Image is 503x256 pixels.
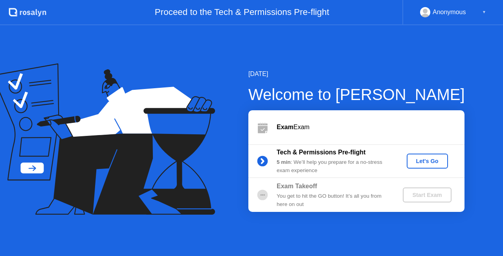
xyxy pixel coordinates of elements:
b: Exam [277,124,294,130]
button: Start Exam [403,187,451,202]
div: Let's Go [410,158,445,164]
div: ▼ [482,7,486,17]
div: Welcome to [PERSON_NAME] [248,83,465,106]
button: Let's Go [407,154,448,169]
div: [DATE] [248,69,465,79]
div: : We’ll help you prepare for a no-stress exam experience [277,158,390,174]
b: Tech & Permissions Pre-flight [277,149,365,156]
div: Exam [277,122,464,132]
div: You get to hit the GO button! It’s all you from here on out [277,192,390,208]
div: Anonymous [433,7,466,17]
b: Exam Takeoff [277,183,317,189]
b: 5 min [277,159,291,165]
div: Start Exam [406,192,448,198]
